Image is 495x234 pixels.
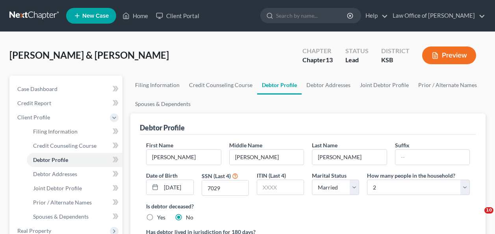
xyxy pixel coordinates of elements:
a: Credit Counseling Course [27,139,122,153]
label: No [186,214,193,221]
label: Date of Birth [146,171,178,180]
span: New Case [82,13,109,19]
label: How many people in the household? [367,171,455,180]
input: XXXX [202,180,248,195]
input: XXXX [257,180,304,195]
span: Debtor Profile [33,156,68,163]
label: SSN (Last 4) [202,172,231,180]
a: Joint Debtor Profile [355,76,413,95]
span: Debtor Addresses [33,171,77,177]
a: Debtor Profile [27,153,122,167]
a: Filing Information [130,76,184,95]
a: Debtor Profile [257,76,302,95]
div: Status [345,46,369,56]
div: Chapter [302,56,333,65]
div: Chapter [302,46,333,56]
a: Case Dashboard [11,82,122,96]
span: Prior / Alternate Names [33,199,92,206]
div: Lead [345,56,369,65]
button: Preview [422,46,476,64]
span: 13 [326,56,333,63]
span: Filing Information [33,128,78,135]
span: Credit Report [17,100,51,106]
span: Real Property [17,227,51,234]
label: Is debtor deceased? [146,202,470,210]
a: Law Office of [PERSON_NAME] [389,9,485,23]
a: Filing Information [27,124,122,139]
span: 10 [484,207,493,214]
span: Client Profile [17,114,50,121]
a: Spouses & Dependents [130,95,195,113]
label: Middle Name [229,141,262,149]
span: Credit Counseling Course [33,142,96,149]
div: District [381,46,410,56]
a: Debtor Addresses [27,167,122,181]
label: Suffix [395,141,410,149]
span: [PERSON_NAME] & [PERSON_NAME] [9,49,169,61]
a: Credit Counseling Course [184,76,257,95]
label: First Name [146,141,173,149]
input: Search by name... [276,8,348,23]
div: KSB [381,56,410,65]
a: Joint Debtor Profile [27,181,122,195]
input: -- [312,150,386,165]
a: Client Portal [152,9,203,23]
a: Prior / Alternate Names [27,195,122,210]
label: Yes [157,214,165,221]
a: Credit Report [11,96,122,110]
a: Help [362,9,388,23]
input: -- [146,150,221,165]
a: Spouses & Dependents [27,210,122,224]
label: ITIN (Last 4) [257,171,286,180]
input: M.I [230,150,304,165]
input: -- [395,150,469,165]
span: Case Dashboard [17,85,57,92]
label: Last Name [312,141,337,149]
label: Marital Status [312,171,347,180]
iframe: Intercom live chat [468,207,487,226]
span: Spouses & Dependents [33,213,89,220]
input: MM/DD/YYYY [161,180,193,195]
a: Home [119,9,152,23]
a: Debtor Addresses [302,76,355,95]
span: Joint Debtor Profile [33,185,82,191]
div: Debtor Profile [140,123,185,132]
a: Prior / Alternate Names [413,76,482,95]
